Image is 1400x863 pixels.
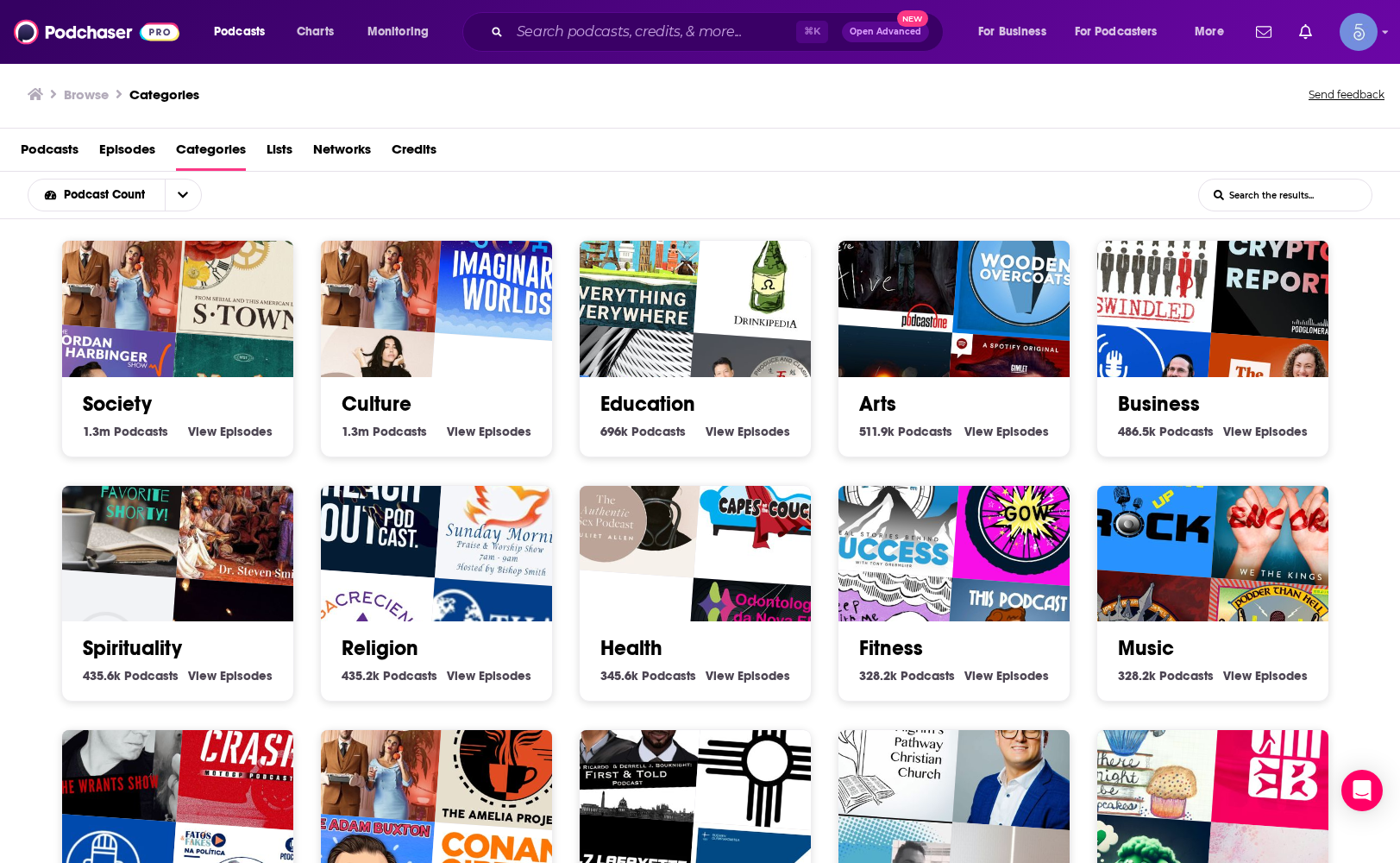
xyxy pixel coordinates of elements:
[556,674,704,822] div: First & Told
[176,135,246,171] a: Categories
[64,189,151,201] span: Podcast Count
[83,635,182,661] a: Spirituality
[600,668,638,683] span: 345.6k
[14,16,179,48] img: Podchaser - Follow, Share and Rate Podcasts
[556,429,704,577] img: Authentic Sex with Juliet Allen
[859,424,952,439] a: 511.9k Arts Podcasts
[1118,424,1214,439] a: 486.5k Business Podcasts
[952,194,1101,343] img: Wooden Overcoats
[392,135,436,171] a: Credits
[1303,83,1390,107] button: Send feedback
[99,135,155,171] span: Episodes
[1118,668,1214,683] a: 328.2k Music Podcasts
[600,668,696,683] a: 345.6k Health Podcasts
[600,424,686,439] a: 696k Education Podcasts
[176,194,324,343] div: S-Town
[706,668,790,683] a: View Health Episodes
[631,424,686,439] span: Podcasts
[996,424,1049,439] span: Episodes
[435,683,583,832] img: The Amelia Project
[1075,20,1158,44] span: For Podcasters
[1159,668,1214,683] span: Podcasts
[1073,185,1221,333] img: Swindled
[978,20,1046,44] span: For Business
[447,424,531,439] a: View Culture Episodes
[38,674,186,822] img: The Wrants Show
[64,86,109,103] h3: Browse
[1255,668,1308,683] span: Episodes
[1211,683,1359,832] div: Um mundo em branco - Podcast
[1211,439,1359,588] img: WTK: Encore
[859,668,955,683] a: 328.2k Fitness Podcasts
[642,668,696,683] span: Podcasts
[694,194,842,343] img: Drinkipedia: A Tipsy Conversation Game
[188,424,217,439] span: View
[1118,424,1156,439] span: 486.5k
[479,668,531,683] span: Episodes
[1340,13,1378,51] img: User Profile
[373,424,427,439] span: Podcasts
[479,424,531,439] span: Episodes
[342,668,380,683] span: 435.2k
[814,429,963,577] img: The Real Stories Behind Success
[897,10,928,27] span: New
[1064,18,1183,46] button: open menu
[220,424,273,439] span: Episodes
[21,135,78,171] span: Podcasts
[313,135,371,171] span: Networks
[814,185,963,333] img: We're Alive
[176,439,324,588] img: Solomon's Porch
[114,424,168,439] span: Podcasts
[124,668,179,683] span: Podcasts
[898,424,952,439] span: Podcasts
[859,424,895,439] span: 511.9k
[1073,429,1221,577] img: Growin' Up Rock
[901,668,955,683] span: Podcasts
[1195,20,1224,44] span: More
[129,86,199,103] a: Categories
[342,391,411,417] a: Culture
[83,424,110,439] span: 1.3m
[297,20,334,44] span: Charts
[1292,17,1319,47] a: Show notifications dropdown
[738,424,790,439] span: Episodes
[738,668,790,683] span: Episodes
[383,668,437,683] span: Podcasts
[850,28,921,36] span: Open Advanced
[297,429,445,577] img: Reach Out
[1223,424,1308,439] a: View Business Episodes
[1073,674,1221,822] div: There Might Be Cupcakes Podcast
[694,683,842,832] img: TAKE 505 with SMALLS
[1183,18,1246,46] button: open menu
[694,439,842,588] img: Capes On the Couch - Where Comics Get Counseling
[435,439,583,588] div: Sunday Morning Praise Radio
[1118,668,1156,683] span: 328.2k
[83,424,168,439] a: 1.3m Society Podcasts
[706,424,734,439] span: View
[367,20,429,44] span: Monitoring
[38,185,186,333] img: Your Mom & Dad
[842,22,929,42] button: Open AdvancedNew
[952,439,1101,588] div: Girls on wheels
[342,424,369,439] span: 1.3m
[1223,668,1308,683] a: View Music Episodes
[706,668,734,683] span: View
[188,424,273,439] a: View Society Episodes
[600,391,695,417] a: Education
[1255,424,1308,439] span: Episodes
[38,429,186,577] img: Near death experience shorts by your favorite shorty!
[188,668,217,683] span: View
